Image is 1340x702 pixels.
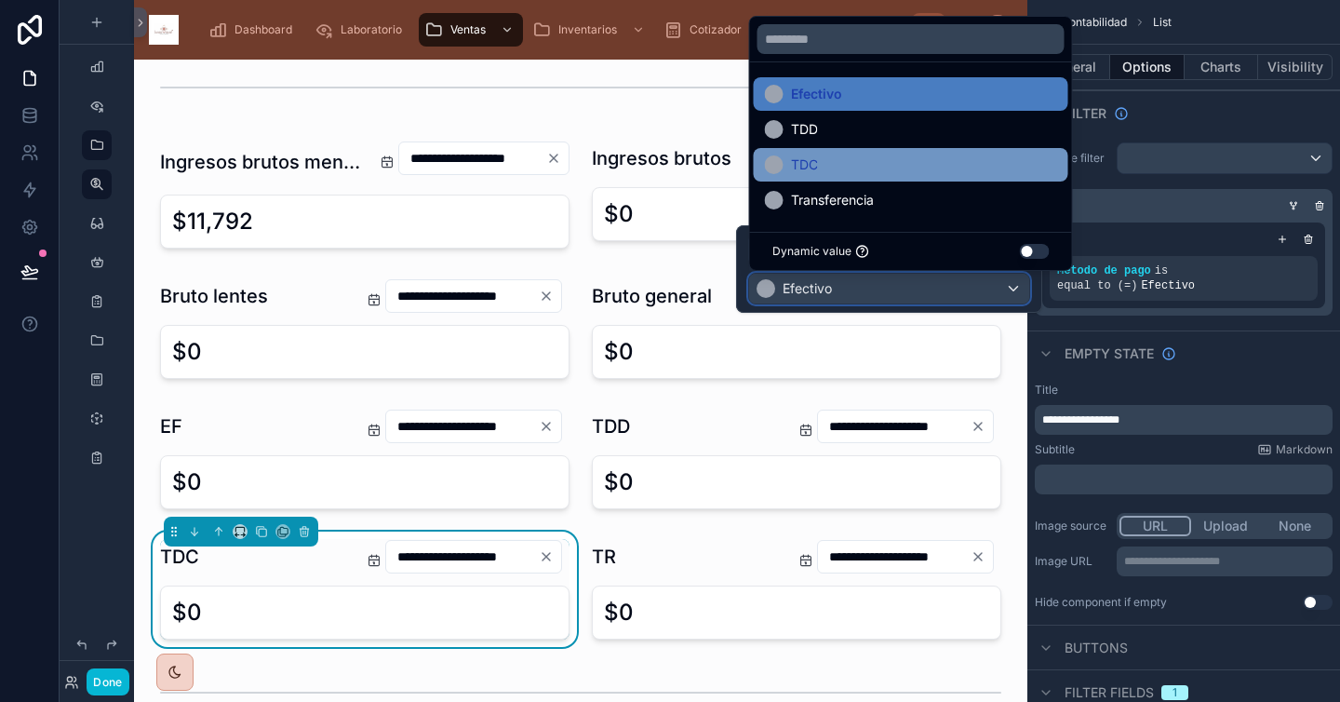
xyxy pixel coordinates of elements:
span: Markdown [1276,442,1333,457]
a: Cotizador [658,13,755,47]
label: Image source [1035,519,1109,533]
span: Buttons [1065,639,1128,657]
span: Ventas [450,22,486,37]
span: Transferencia [791,189,874,211]
span: TDC [791,154,818,176]
span: Contabilidad [1061,15,1127,30]
a: Inventarios [527,13,654,47]
label: Image URL [1035,554,1109,569]
a: Laboratorio [309,13,415,47]
div: scrollable content [1035,405,1333,435]
span: Metodo de pago [1057,264,1151,277]
div: scrollable content [1035,465,1333,494]
a: Ventas [419,13,523,47]
span: Efectivo [791,83,842,105]
span: Dashboard [234,22,292,37]
div: scrollable content [194,9,912,50]
span: Laboratorio [341,22,402,37]
button: Clear [539,549,561,564]
span: Inventarios [558,22,617,37]
span: Filter [1065,104,1106,123]
span: Empty state [1065,344,1154,363]
button: Charts [1185,54,1259,80]
span: Dynamic value [772,244,851,259]
span: Cotizador [690,22,742,37]
img: App logo [149,15,179,45]
h1: TDC [160,544,199,570]
span: List [1153,15,1172,30]
div: $0 [172,598,202,628]
label: Title [1035,383,1058,398]
button: None [1260,516,1330,536]
div: scrollable content [1117,547,1333,576]
span: Efectivo [1141,279,1195,292]
button: URL [1119,516,1191,536]
div: Hide component if empty [1035,595,1167,610]
a: Dashboard [203,13,305,47]
span: TDD [791,118,818,141]
button: Visibility [1258,54,1333,80]
a: Markdown [1257,442,1333,457]
button: Done [87,668,128,695]
label: Subtitle [1035,442,1075,457]
button: Upload [1191,516,1261,536]
button: Options [1110,54,1185,80]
